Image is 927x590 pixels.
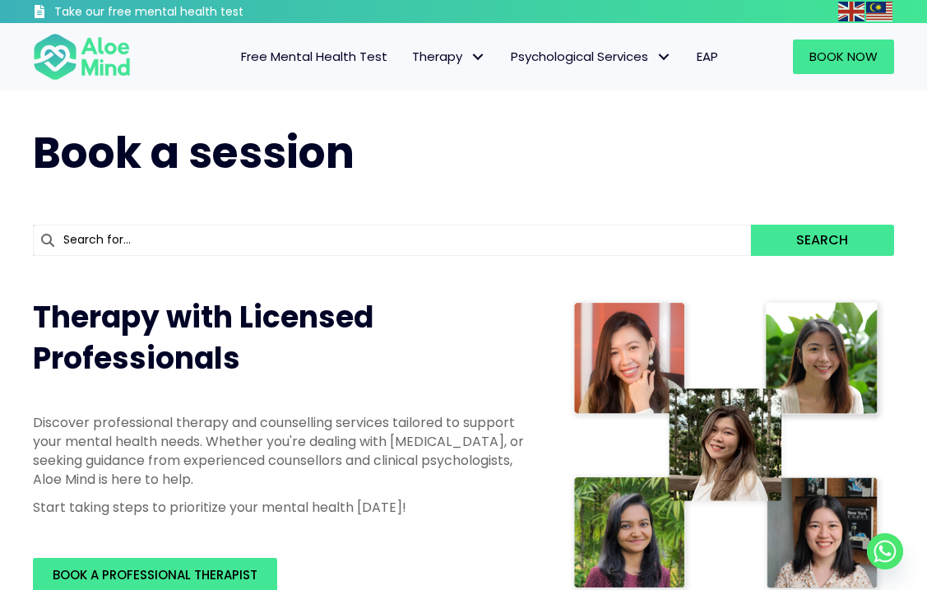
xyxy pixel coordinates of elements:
[697,48,718,65] span: EAP
[241,48,387,65] span: Free Mental Health Test
[809,48,878,65] span: Book Now
[229,39,400,74] a: Free Mental Health Test
[466,45,490,69] span: Therapy: submenu
[54,4,300,21] h3: Take our free mental health test
[33,32,131,81] img: Aloe mind Logo
[400,39,498,74] a: TherapyTherapy: submenu
[412,48,486,65] span: Therapy
[33,296,373,379] span: Therapy with Licensed Professionals
[498,39,684,74] a: Psychological ServicesPsychological Services: submenu
[53,566,257,583] span: BOOK A PROFESSIONAL THERAPIST
[866,2,894,21] a: Malay
[684,39,730,74] a: EAP
[793,39,894,74] a: Book Now
[838,2,866,21] a: English
[33,498,536,517] p: Start taking steps to prioritize your mental health [DATE]!
[838,2,864,21] img: en
[867,533,903,569] a: Whatsapp
[33,4,300,23] a: Take our free mental health test
[751,225,895,256] button: Search
[511,48,672,65] span: Psychological Services
[33,123,355,183] span: Book a session
[147,39,730,74] nav: Menu
[652,45,676,69] span: Psychological Services: submenu
[866,2,892,21] img: ms
[33,413,536,490] p: Discover professional therapy and counselling services tailored to support your mental health nee...
[33,225,751,256] input: Search for...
